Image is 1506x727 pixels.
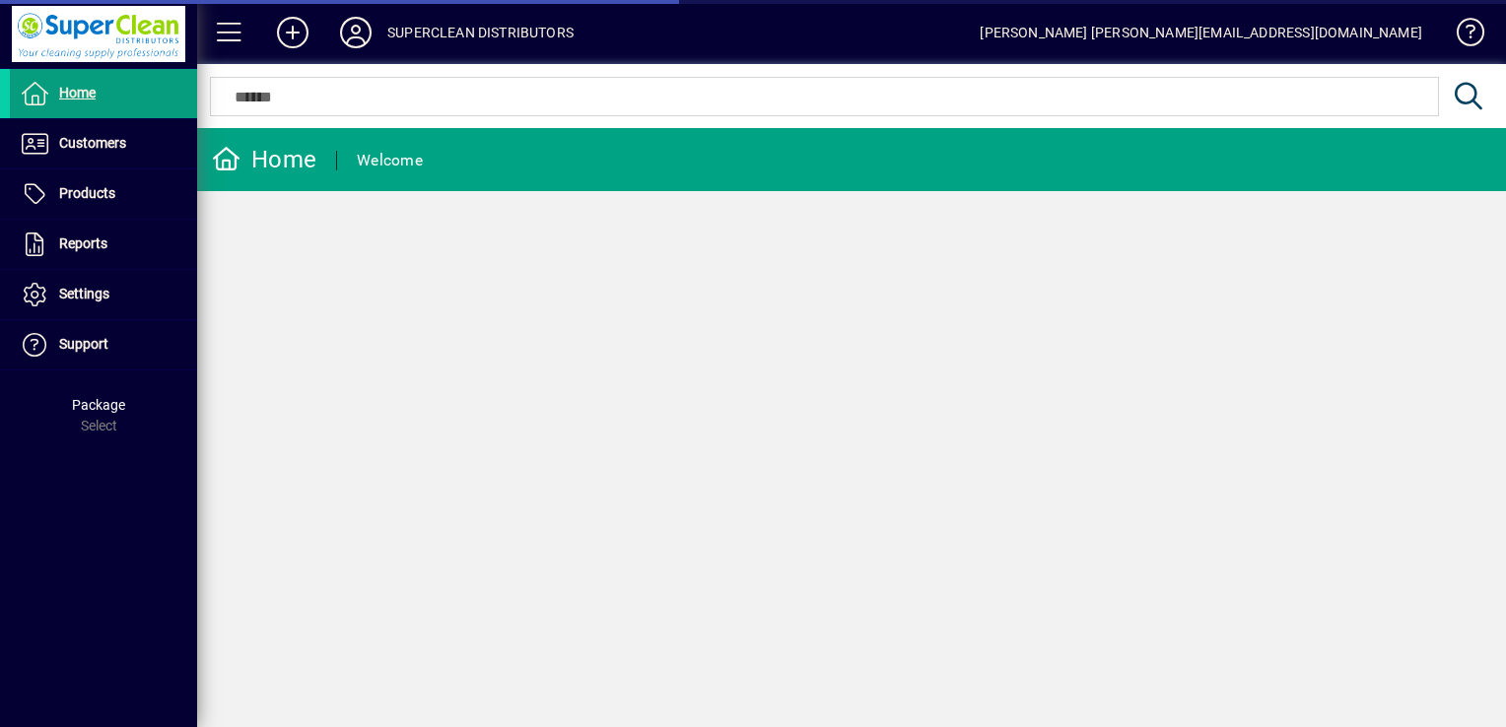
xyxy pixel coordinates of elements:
[324,15,387,50] button: Profile
[59,135,126,151] span: Customers
[72,397,125,413] span: Package
[212,144,316,175] div: Home
[59,185,115,201] span: Products
[1442,4,1481,68] a: Knowledge Base
[387,17,574,48] div: SUPERCLEAN DISTRIBUTORS
[357,145,423,176] div: Welcome
[59,336,108,352] span: Support
[59,85,96,100] span: Home
[10,320,197,369] a: Support
[980,17,1422,48] div: [PERSON_NAME] [PERSON_NAME][EMAIL_ADDRESS][DOMAIN_NAME]
[59,235,107,251] span: Reports
[261,15,324,50] button: Add
[10,270,197,319] a: Settings
[10,220,197,269] a: Reports
[10,169,197,219] a: Products
[10,119,197,168] a: Customers
[59,286,109,301] span: Settings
